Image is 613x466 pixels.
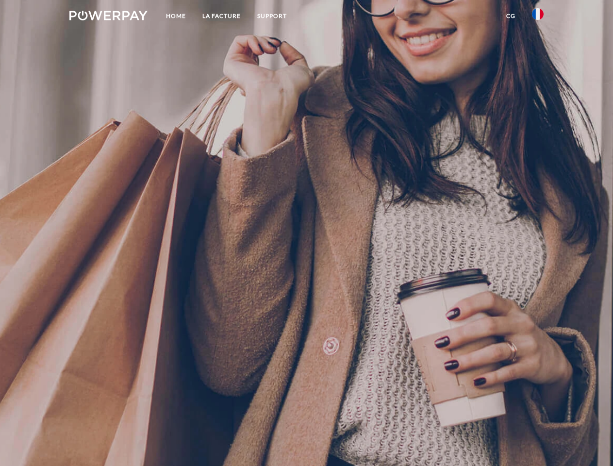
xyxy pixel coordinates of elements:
[249,7,295,25] a: Support
[498,7,524,25] a: CG
[194,7,249,25] a: LA FACTURE
[69,11,148,20] img: logo-powerpay-white.svg
[532,8,544,20] img: fr
[158,7,194,25] a: Home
